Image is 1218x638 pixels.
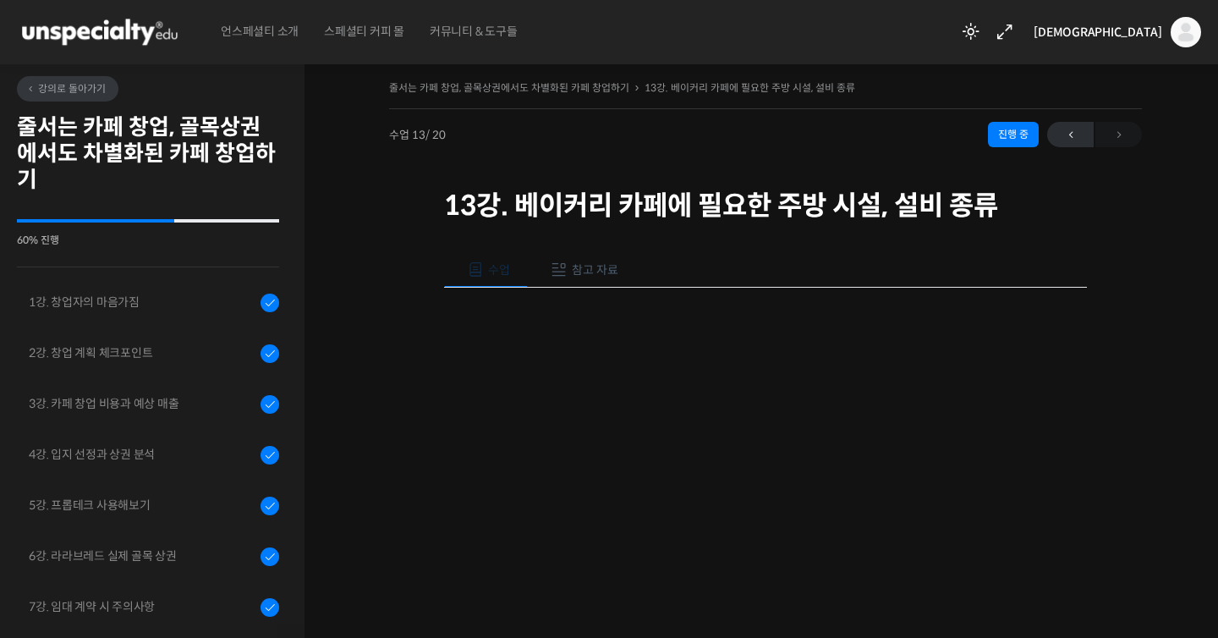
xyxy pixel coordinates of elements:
[29,394,255,413] div: 3강. 카페 창업 비용과 예상 매출
[389,81,629,94] a: 줄서는 카페 창업, 골목상권에서도 차별화된 카페 창업하기
[29,496,255,514] div: 5강. 프롭테크 사용해보기
[1047,124,1094,146] span: ←
[29,597,255,616] div: 7강. 임대 계약 시 주의사항
[29,547,255,565] div: 6강. 라라브레드 실제 골목 상권
[17,235,279,245] div: 60% 진행
[17,114,279,194] h2: 줄서는 카페 창업, 골목상권에서도 차별화된 카페 창업하기
[25,82,106,95] span: 강의로 돌아가기
[425,128,446,142] span: / 20
[17,76,118,102] a: 강의로 돌아가기
[29,344,255,362] div: 2강. 창업 계획 체크포인트
[988,122,1039,147] div: 진행 중
[444,190,1087,222] h1: 13강. 베이커리 카페에 필요한 주방 시설, 설비 종류
[29,293,255,311] div: 1강. 창업자의 마음가짐
[645,81,855,94] a: 13강. 베이커리 카페에 필요한 주방 시설, 설비 종류
[389,129,446,140] span: 수업 13
[488,262,510,278] span: 수업
[572,262,618,278] span: 참고 자료
[29,445,255,464] div: 4강. 입지 선정과 상권 분석
[1047,122,1094,147] a: ←이전
[1034,25,1162,40] span: [DEMOGRAPHIC_DATA]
